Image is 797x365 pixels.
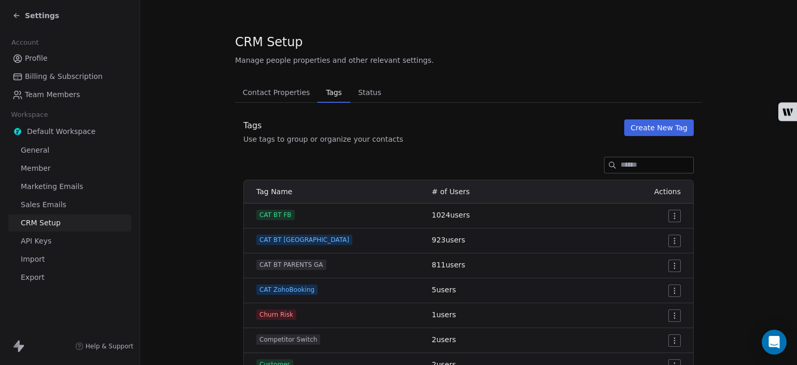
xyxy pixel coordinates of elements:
[12,10,59,21] a: Settings
[21,236,51,247] span: API Keys
[8,142,131,159] a: General
[432,261,465,269] span: 811 users
[256,309,296,320] span: Churn Risk
[256,285,318,295] span: CAT ZohoBooking
[21,199,66,210] span: Sales Emails
[8,233,131,250] a: API Keys
[8,214,131,232] a: CRM Setup
[354,85,386,100] span: Status
[8,251,131,268] a: Import
[8,86,131,103] a: Team Members
[243,134,403,144] div: Use tags to group or organize your contacts
[21,181,83,192] span: Marketing Emails
[7,107,52,123] span: Workspace
[432,286,456,294] span: 5 users
[235,55,434,65] span: Manage people properties and other relevant settings.
[21,272,45,283] span: Export
[25,71,103,82] span: Billing & Subscription
[21,218,61,228] span: CRM Setup
[8,269,131,286] a: Export
[322,85,346,100] span: Tags
[8,68,131,85] a: Billing & Subscription
[8,178,131,195] a: Marketing Emails
[8,50,131,67] a: Profile
[256,260,326,270] span: CAT BT PARENTS GA
[432,187,470,196] span: # of Users
[432,236,465,244] span: 923 users
[7,35,43,50] span: Account
[12,126,23,137] img: VAIR%20LOGO%20PNG%20-%20Copy.png
[654,187,681,196] span: Actions
[8,196,131,213] a: Sales Emails
[21,254,45,265] span: Import
[75,342,133,350] a: Help & Support
[25,10,59,21] span: Settings
[21,145,49,156] span: General
[8,160,131,177] a: Member
[256,235,352,245] span: CAT BT [GEOGRAPHIC_DATA]
[256,210,295,220] span: CAT BT FB
[27,126,95,137] span: Default Workspace
[762,330,787,355] div: Open Intercom Messenger
[432,211,470,219] span: 1024 users
[25,89,80,100] span: Team Members
[86,342,133,350] span: Help & Support
[432,335,456,344] span: 2 users
[432,310,456,319] span: 1 users
[21,163,51,174] span: Member
[256,187,292,196] span: Tag Name
[624,119,694,136] button: Create New Tag
[239,85,314,100] span: Contact Properties
[25,53,48,64] span: Profile
[235,34,303,50] span: CRM Setup
[256,334,320,345] span: Competitor Switch
[243,119,403,132] div: Tags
